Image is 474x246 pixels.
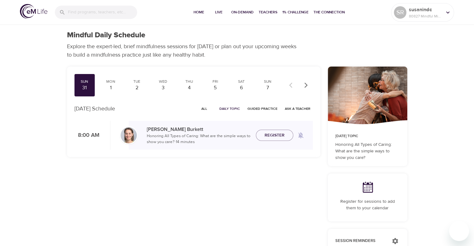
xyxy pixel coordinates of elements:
[155,84,171,91] div: 3
[20,4,47,19] img: logo
[335,238,385,244] p: Session Reminders
[67,31,145,40] h1: Mindful Daily Schedule
[155,79,171,84] div: Wed
[409,13,442,19] p: 80827 Mindful Minutes
[67,42,301,59] p: Explore the expert-led, brief mindfulness sessions for [DATE] or plan out your upcoming weeks to ...
[77,79,93,84] div: Sun
[103,79,118,84] div: Mon
[217,104,242,114] button: Daily Topic
[194,104,214,114] button: All
[335,198,400,211] p: Register for sessions to add them to your calendar
[219,106,240,112] span: Daily Topic
[147,126,251,133] p: [PERSON_NAME] Burkett
[181,84,197,91] div: 4
[208,79,223,84] div: Fri
[181,79,197,84] div: Thu
[129,84,145,91] div: 2
[197,106,212,112] span: All
[191,9,206,16] span: Home
[103,84,118,91] div: 1
[259,9,277,16] span: Teachers
[256,130,293,141] button: Register
[247,106,277,112] span: Guided Practice
[335,142,400,161] p: Honoring All Types of Caring: What are the simple ways to show you care?
[234,84,249,91] div: 6
[129,79,145,84] div: Tue
[409,6,442,13] p: susanindc
[260,79,275,84] div: Sun
[211,9,226,16] span: Live
[282,9,309,16] span: 1% Challenge
[285,106,310,112] span: Ask a Teacher
[234,79,249,84] div: Sat
[335,133,400,139] p: [DATE] Topic
[282,104,313,114] button: Ask a Teacher
[208,84,223,91] div: 5
[265,132,285,139] span: Register
[77,84,93,91] div: 31
[314,9,345,16] span: The Connection
[260,84,275,91] div: 7
[74,131,99,140] p: 8:00 AM
[293,128,308,143] span: Remind me when a class goes live every Sunday at 8:00 AM
[121,127,137,143] img: Deanna_Burkett-min.jpg
[74,104,115,113] p: [DATE] Schedule
[147,133,251,145] p: Honoring All Types of Caring: What are the simple ways to show you care? · 14 minutes
[449,221,469,241] iframe: Button to launch messaging window
[231,9,254,16] span: On-Demand
[394,6,406,19] div: SR
[245,104,280,114] button: Guided Practice
[68,6,137,19] input: Find programs, teachers, etc...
